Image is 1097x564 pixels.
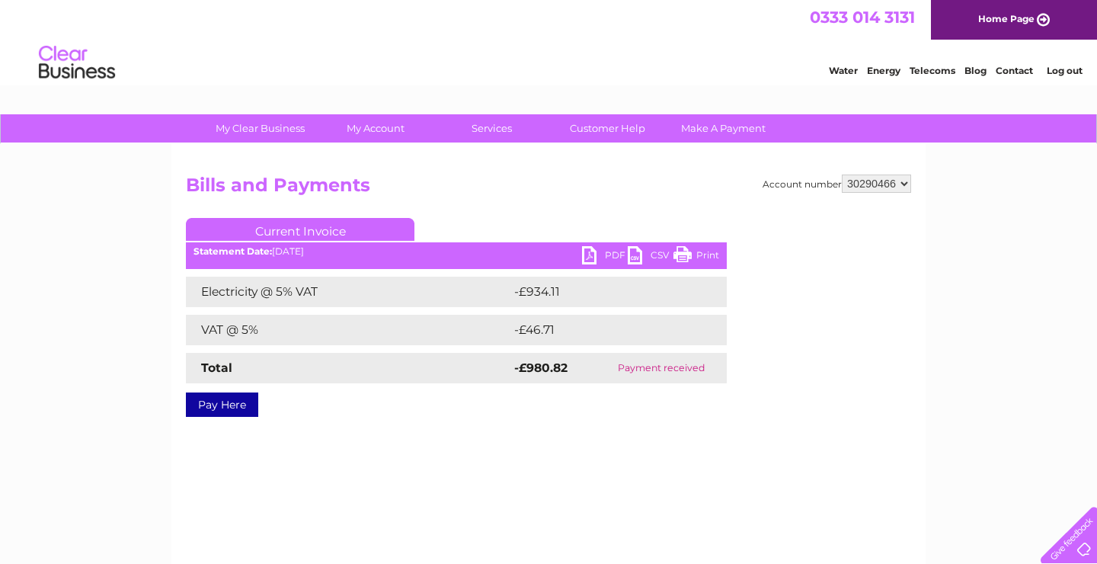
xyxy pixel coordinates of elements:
img: logo.png [38,40,116,86]
strong: Total [201,361,232,375]
h2: Bills and Payments [186,175,911,203]
a: Print [673,246,719,268]
div: Clear Business is a trading name of Verastar Limited (registered in [GEOGRAPHIC_DATA] No. 3667643... [190,8,910,74]
td: -£46.71 [510,315,697,345]
a: Contact [996,65,1033,76]
a: CSV [628,246,673,268]
a: PDF [582,246,628,268]
a: Blog [964,65,987,76]
a: Customer Help [545,114,670,143]
a: Water [829,65,858,76]
a: Make A Payment [660,114,786,143]
div: [DATE] [186,246,727,257]
a: Current Invoice [186,218,414,241]
a: Pay Here [186,393,258,417]
a: 0333 014 3131 [810,8,915,27]
b: Statement Date: [193,245,272,257]
a: Services [429,114,555,143]
a: My Account [313,114,439,143]
td: VAT @ 5% [186,315,510,345]
div: Account number [763,175,911,193]
a: Telecoms [910,65,955,76]
strong: -£980.82 [514,361,568,375]
a: My Clear Business [197,114,323,143]
a: Log out [1047,65,1083,76]
td: Payment received [595,353,727,383]
td: Electricity @ 5% VAT [186,277,510,307]
td: -£934.11 [510,277,700,307]
a: Energy [867,65,900,76]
